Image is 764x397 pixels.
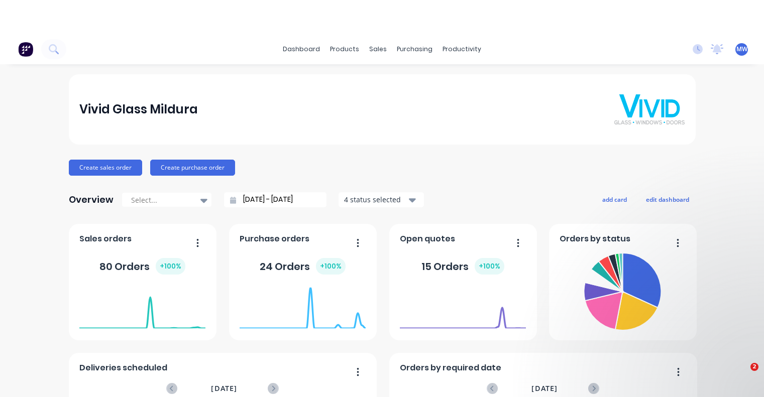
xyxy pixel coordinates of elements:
button: Create sales order [69,160,142,176]
div: products [325,42,364,57]
button: Create purchase order [150,160,235,176]
span: Sales orders [79,233,132,245]
span: [DATE] [531,383,558,394]
div: 80 Orders [99,258,185,275]
div: sales [364,42,392,57]
div: Overview [69,190,114,210]
span: Orders by required date [400,362,501,374]
div: + 100 % [156,258,185,275]
a: dashboard [278,42,325,57]
span: Orders by status [560,233,630,245]
iframe: Intercom live chat [730,363,754,387]
img: Factory [18,42,33,57]
div: + 100 % [316,258,346,275]
span: 2 [750,363,758,371]
button: 4 status selected [339,192,424,207]
div: 15 Orders [421,258,504,275]
button: edit dashboard [639,193,696,206]
span: Purchase orders [240,233,309,245]
img: Vivid Glass Mildura [614,94,685,124]
span: MW [736,45,747,54]
span: Deliveries scheduled [79,362,167,374]
span: Open quotes [400,233,455,245]
div: 4 status selected [344,194,407,205]
div: Vivid Glass Mildura [79,99,198,119]
span: [DATE] [211,383,237,394]
div: purchasing [392,42,438,57]
div: productivity [438,42,486,57]
div: + 100 % [475,258,504,275]
button: add card [596,193,633,206]
div: 24 Orders [260,258,346,275]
